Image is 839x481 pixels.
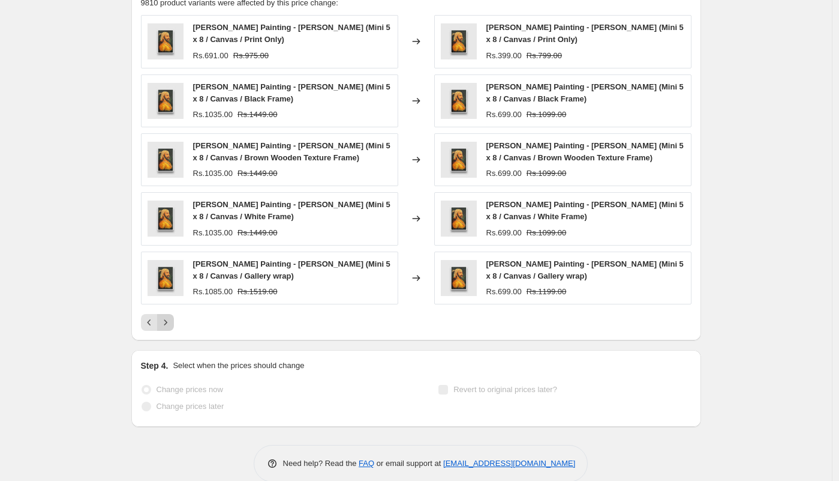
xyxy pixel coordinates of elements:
[193,200,390,221] span: [PERSON_NAME] Painting - [PERSON_NAME] (Mini 5 x 8 / Canvas / White Frame)
[237,228,278,237] span: Rs.1449.00
[193,287,233,296] span: Rs.1085.00
[237,110,278,119] span: Rs.1449.00
[148,260,184,296] img: chatrapati-shivaji-maharaj-painting-meri-deewar-raja-ravi-varma-2-3-vertical-premium-wall-art-by-...
[148,83,184,119] img: chatrapati-shivaji-maharaj-painting-meri-deewar-raja-ravi-varma-2-3-vertical-premium-wall-art-by-...
[441,23,477,59] img: chatrapati-shivaji-maharaj-painting-meri-deewar-raja-ravi-varma-2-3-vertical-premium-wall-art-by-...
[193,141,390,162] span: [PERSON_NAME] Painting - [PERSON_NAME] (Mini 5 x 8 / Canvas / Brown Wooden Texture Frame)
[193,110,233,119] span: Rs.1035.00
[527,169,567,178] span: Rs.1099.00
[193,82,390,103] span: [PERSON_NAME] Painting - [PERSON_NAME] (Mini 5 x 8 / Canvas / Black Frame)
[193,228,233,237] span: Rs.1035.00
[486,82,684,103] span: [PERSON_NAME] Painting - [PERSON_NAME] (Mini 5 x 8 / Canvas / Black Frame)
[441,83,477,119] img: chatrapati-shivaji-maharaj-painting-meri-deewar-raja-ravi-varma-2-3-vertical-premium-wall-art-by-...
[486,169,522,178] span: Rs.699.00
[148,201,184,237] img: chatrapati-shivaji-maharaj-painting-meri-deewar-raja-ravi-varma-2-3-vertical-premium-wall-art-by-...
[527,228,567,237] span: Rs.1099.00
[486,23,684,44] span: [PERSON_NAME] Painting - [PERSON_NAME] (Mini 5 x 8 / Canvas / Print Only)
[486,200,684,221] span: [PERSON_NAME] Painting - [PERSON_NAME] (Mini 5 x 8 / Canvas / White Frame)
[193,169,233,178] span: Rs.1035.00
[486,228,522,237] span: Rs.699.00
[157,402,224,411] span: Change prices later
[486,259,684,280] span: [PERSON_NAME] Painting - [PERSON_NAME] (Mini 5 x 8 / Canvas / Gallery wrap)
[527,51,562,60] span: Rs.799.00
[283,459,359,468] span: Need help? Read the
[486,51,522,60] span: Rs.399.00
[359,459,374,468] a: FAQ
[527,287,567,296] span: Rs.1199.00
[527,110,567,119] span: Rs.1099.00
[237,287,278,296] span: Rs.1519.00
[141,360,169,372] h2: Step 4.
[441,260,477,296] img: chatrapati-shivaji-maharaj-painting-meri-deewar-raja-ravi-varma-2-3-vertical-premium-wall-art-by-...
[453,385,557,394] span: Revert to original prices later?
[157,385,223,394] span: Change prices now
[486,141,684,162] span: [PERSON_NAME] Painting - [PERSON_NAME] (Mini 5 x 8 / Canvas / Brown Wooden Texture Frame)
[148,142,184,178] img: chatrapati-shivaji-maharaj-painting-meri-deewar-raja-ravi-varma-2-3-vertical-premium-wall-art-by-...
[441,142,477,178] img: chatrapati-shivaji-maharaj-painting-meri-deewar-raja-ravi-varma-2-3-vertical-premium-wall-art-by-...
[141,314,174,331] nav: Pagination
[193,259,390,280] span: [PERSON_NAME] Painting - [PERSON_NAME] (Mini 5 x 8 / Canvas / Gallery wrap)
[193,51,228,60] span: Rs.691.00
[148,23,184,59] img: chatrapati-shivaji-maharaj-painting-meri-deewar-raja-ravi-varma-2-3-vertical-premium-wall-art-by-...
[486,287,522,296] span: Rs.699.00
[441,201,477,237] img: chatrapati-shivaji-maharaj-painting-meri-deewar-raja-ravi-varma-2-3-vertical-premium-wall-art-by-...
[157,314,174,331] button: Next
[486,110,522,119] span: Rs.699.00
[173,360,304,372] p: Select when the prices should change
[237,169,278,178] span: Rs.1449.00
[141,314,158,331] button: Previous
[193,23,390,44] span: [PERSON_NAME] Painting - [PERSON_NAME] (Mini 5 x 8 / Canvas / Print Only)
[233,51,269,60] span: Rs.975.00
[443,459,575,468] a: [EMAIL_ADDRESS][DOMAIN_NAME]
[374,459,443,468] span: or email support at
